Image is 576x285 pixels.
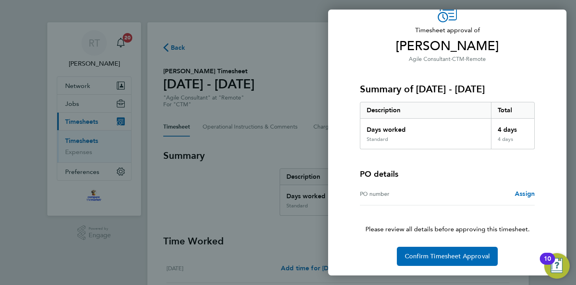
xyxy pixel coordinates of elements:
[450,56,452,62] span: ·
[409,56,450,62] span: Agile Consultant
[491,136,535,149] div: 4 days
[405,252,490,260] span: Confirm Timesheet Approval
[360,102,491,118] div: Description
[452,56,464,62] span: CTM
[466,56,486,62] span: Remote
[515,190,535,197] span: Assign
[360,119,491,136] div: Days worked
[360,168,398,180] h4: PO details
[544,259,551,269] div: 10
[515,189,535,199] a: Assign
[464,56,466,62] span: ·
[360,83,535,96] h3: Summary of [DATE] - [DATE]
[360,38,535,54] span: [PERSON_NAME]
[350,205,544,234] p: Please review all details before approving this timesheet.
[397,247,498,266] button: Confirm Timesheet Approval
[367,136,388,142] div: Standard
[360,25,535,35] span: Timesheet approval of
[360,102,535,149] div: Summary of 25 - 31 Aug 2025
[544,253,570,279] button: Open Resource Center, 10 new notifications
[491,119,535,136] div: 4 days
[360,189,447,199] div: PO number
[491,102,535,118] div: Total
